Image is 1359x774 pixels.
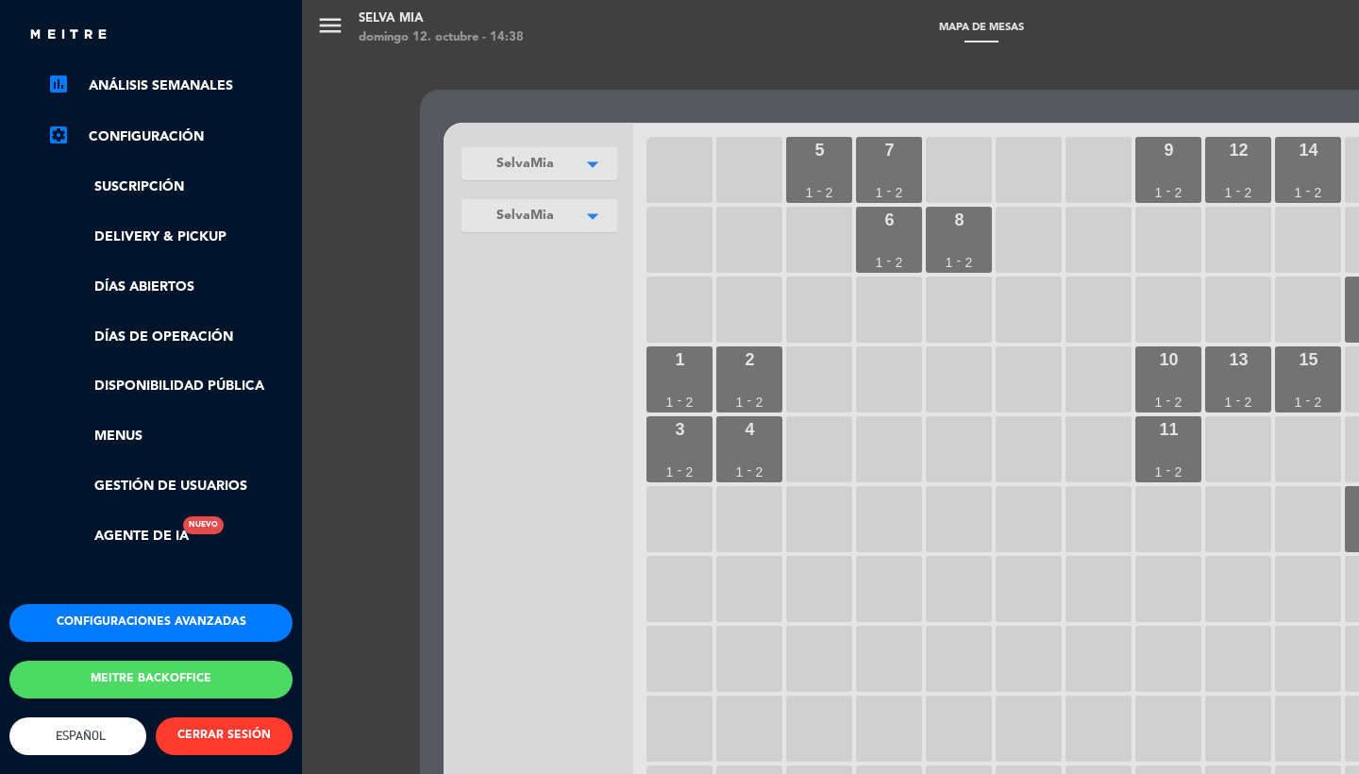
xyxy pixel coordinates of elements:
[47,124,70,146] i: settings_applications
[47,476,293,497] a: Gestión de usuarios
[47,526,189,547] a: Agente de IANuevo
[47,227,293,248] a: Delivery & Pickup
[47,73,70,95] i: assessment
[47,277,293,298] a: Días abiertos
[47,177,293,198] a: Suscripción
[28,28,109,42] img: MEITRE
[9,661,293,698] button: Meitre backoffice
[9,604,293,642] button: Configuraciones avanzadas
[183,516,224,534] div: Nuevo
[51,729,106,743] span: Español
[156,717,293,755] button: CERRAR SESIÓN
[47,327,293,348] a: Días de Operación
[47,426,293,447] a: Menus
[47,75,293,97] a: assessmentANÁLISIS SEMANALES
[47,126,293,148] a: Configuración
[47,376,293,397] a: Disponibilidad pública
